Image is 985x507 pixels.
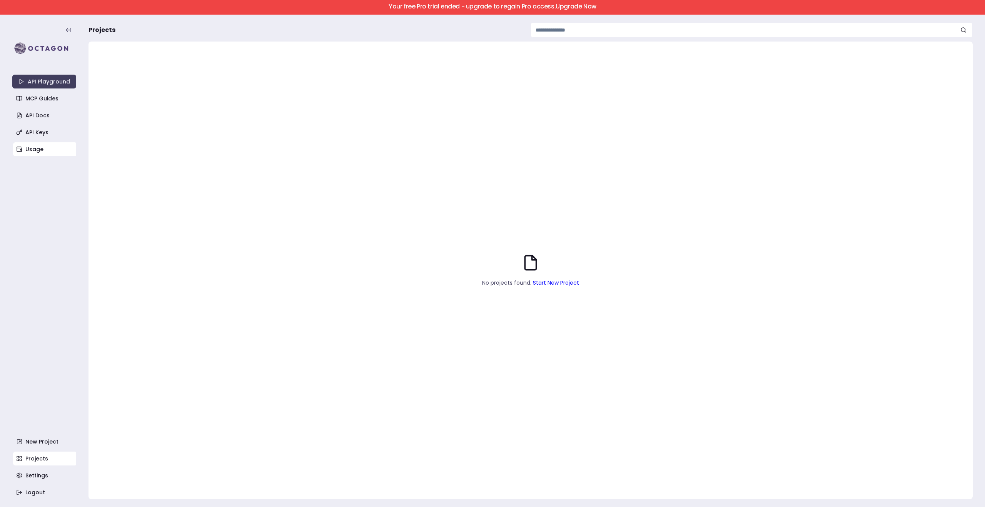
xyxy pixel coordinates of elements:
[13,125,77,139] a: API Keys
[556,2,596,11] a: Upgrade Now
[13,452,77,465] a: Projects
[88,25,115,35] span: Projects
[13,108,77,122] a: API Docs
[533,279,579,287] a: Start New Project
[13,469,77,482] a: Settings
[13,92,77,105] a: MCP Guides
[13,142,77,156] a: Usage
[12,75,76,88] a: API Playground
[13,435,77,449] a: New Project
[12,41,76,56] img: logo-rect-yK7x_WSZ.svg
[13,485,77,499] a: Logout
[7,3,978,10] h5: Your free Pro trial ended - upgrade to regain Pro access.
[446,279,615,287] p: No projects found.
